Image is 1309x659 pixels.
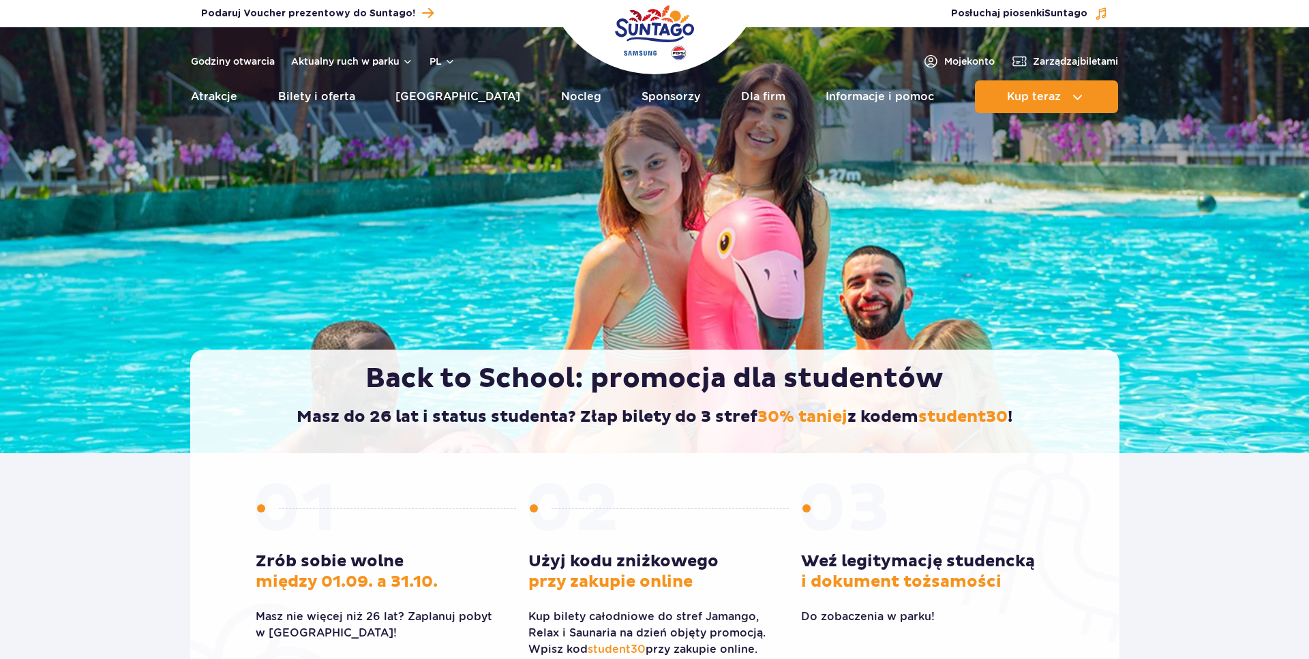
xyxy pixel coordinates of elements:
[1007,91,1061,103] span: Kup teraz
[975,80,1118,113] button: Kup teraz
[951,7,1087,20] span: Posłuchaj piosenki
[741,80,785,113] a: Dla firm
[395,80,520,113] a: [GEOGRAPHIC_DATA]
[826,80,934,113] a: Informacje i pomoc
[191,80,237,113] a: Atrakcje
[201,7,415,20] span: Podaruj Voucher prezentowy do Suntago!
[801,572,1002,592] span: i dokument tożsamości
[256,609,508,641] p: Masz nie więcej niż 26 lat? Zaplanuj pobyt w [GEOGRAPHIC_DATA]!
[944,55,995,68] span: Moje konto
[256,572,438,592] span: między 01.09. a 31.10.
[528,551,781,592] h3: Użyj kodu zniżkowego
[918,407,1008,427] span: student30
[801,551,1053,592] h3: Weź legitymację studencką
[561,80,601,113] a: Nocleg
[757,407,847,427] span: 30% taniej
[922,53,995,70] a: Mojekonto
[219,362,1091,396] h1: Back to School: promocja dla studentów
[1011,53,1118,70] a: Zarządzajbiletami
[430,55,455,68] button: pl
[191,55,275,68] a: Godziny otwarcia
[528,609,781,658] p: Kup bilety całodniowe do stref Jamango, Relax i Saunaria na dzień objęty promocją. Wpisz kod przy...
[256,551,508,592] h3: Zrób sobie wolne
[642,80,700,113] a: Sponsorzy
[201,4,434,22] a: Podaruj Voucher prezentowy do Suntago!
[1044,9,1087,18] span: Suntago
[951,7,1108,20] button: Posłuchaj piosenkiSuntago
[588,643,646,656] span: student30
[528,572,693,592] span: przy zakupie online
[1033,55,1118,68] span: Zarządzaj biletami
[278,80,355,113] a: Bilety i oferta
[801,609,1053,625] p: Do zobaczenia w parku!
[291,56,413,67] button: Aktualny ruch w parku
[219,407,1091,427] h2: Masz do 26 lat i status studenta? Złap bilety do 3 stref z kodem !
